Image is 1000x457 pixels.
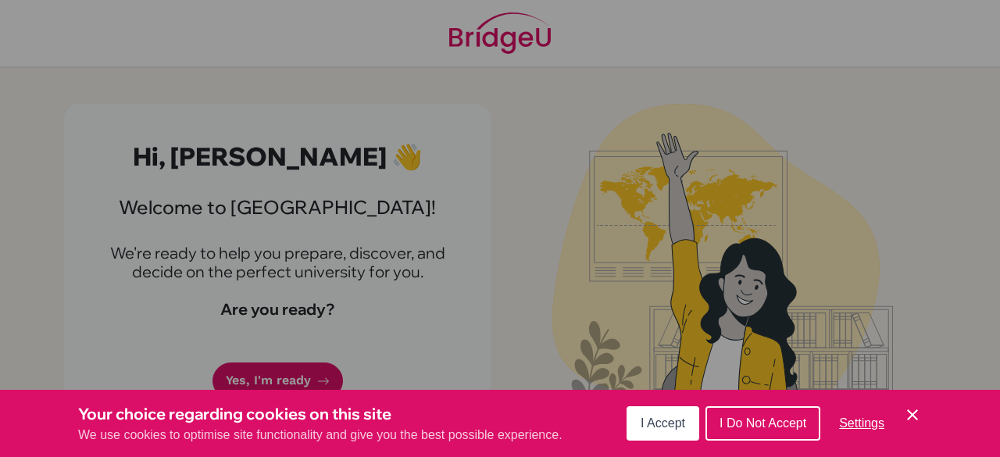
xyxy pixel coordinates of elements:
button: I Accept [627,406,699,441]
h3: Your choice regarding cookies on this site [78,402,562,426]
button: Save and close [903,405,922,424]
button: I Do Not Accept [705,406,820,441]
p: We use cookies to optimise site functionality and give you the best possible experience. [78,426,562,445]
span: Settings [839,416,884,430]
button: Settings [827,408,897,439]
span: I Do Not Accept [720,416,806,430]
span: I Accept [641,416,685,430]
